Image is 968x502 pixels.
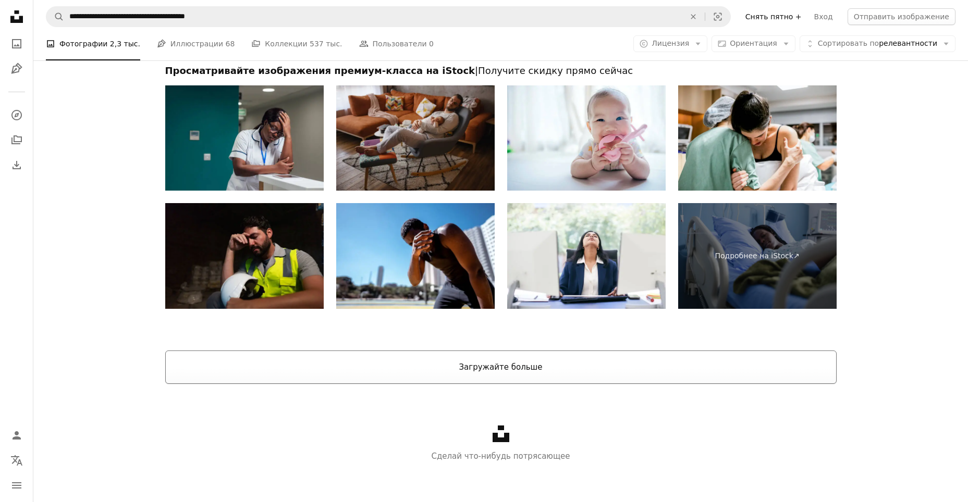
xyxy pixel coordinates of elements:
[46,6,731,27] form: Поиск визуальных элементов по всему сайту
[165,65,475,76] ya-tr-span: Просматривайте изображения премиум-класса на iStock
[170,38,223,49] ya-tr-span: Иллюстрации
[475,65,478,76] ya-tr-span: |
[507,85,666,191] img: Крошечные открытия: безопасные моменты в современном воспитании
[739,8,808,25] a: Снять пятно +
[251,27,342,60] a: Коллекции 537 тыс.
[46,7,64,27] button: Поиск Unsplash
[157,27,235,60] a: Иллюстрации 68
[6,105,27,126] a: Исследовать
[633,35,707,52] button: Лицензия
[165,85,324,191] img: Перегруженный работой студент-медик
[6,475,27,496] button: Меню
[745,12,802,21] ya-tr-span: Снять пятно +
[705,7,730,27] button: Визуальный поиск
[310,40,342,48] ya-tr-span: 537 тыс.
[373,38,427,49] ya-tr-span: Пользователи
[793,251,800,261] ya-tr-span: ↗
[808,8,839,25] a: Вход
[715,251,793,261] ya-tr-span: Подробнее на iStock
[478,65,633,76] ya-tr-span: Получите скидку прямо сейчас
[678,85,837,191] img: Доула помогает беременным женщинам во время родов в больнице
[712,35,795,52] button: Ориентация
[848,8,955,25] button: Отправить изображение
[265,38,307,49] ya-tr-span: Коллекции
[818,39,879,47] ya-tr-span: Сортировать по
[359,27,434,60] a: Пользователи 0
[431,451,570,461] ya-tr-span: Сделай что-нибудь потрясающее
[800,35,955,52] button: Сортировать порелевантности
[226,40,235,48] ya-tr-span: 68
[459,362,542,372] ya-tr-span: Загружайте больше
[854,12,949,21] ya-tr-span: Отправить изображение
[678,203,837,309] a: Подробнее на iStock↗
[6,33,27,54] a: Фото
[6,6,27,29] a: Главная страница — Unplash
[165,203,324,309] img: Обеспокоенный строитель за работой
[429,40,434,48] ya-tr-span: 0
[879,39,937,47] ya-tr-span: релевантности
[6,58,27,79] a: Иллюстрации
[6,450,27,471] button: Язык
[507,203,666,309] img: Бизнес-леди средних лет сидит за компьютером с закрытыми глазами и выглядит уставшей.
[336,203,495,309] img: Уставший молодой человек во время тренировки на свежем воздухе
[336,85,495,191] img: Отец и дочь спят в гостиной
[682,7,705,27] button: Очистить
[730,39,777,47] ya-tr-span: Ориентация
[6,155,27,175] a: История загрузок
[165,350,837,384] button: Загружайте больше
[6,425,27,446] a: Войдите в систему / Зарегистрируйтесь
[6,130,27,150] a: Коллекции
[814,12,833,21] ya-tr-span: Вход
[652,39,689,47] ya-tr-span: Лицензия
